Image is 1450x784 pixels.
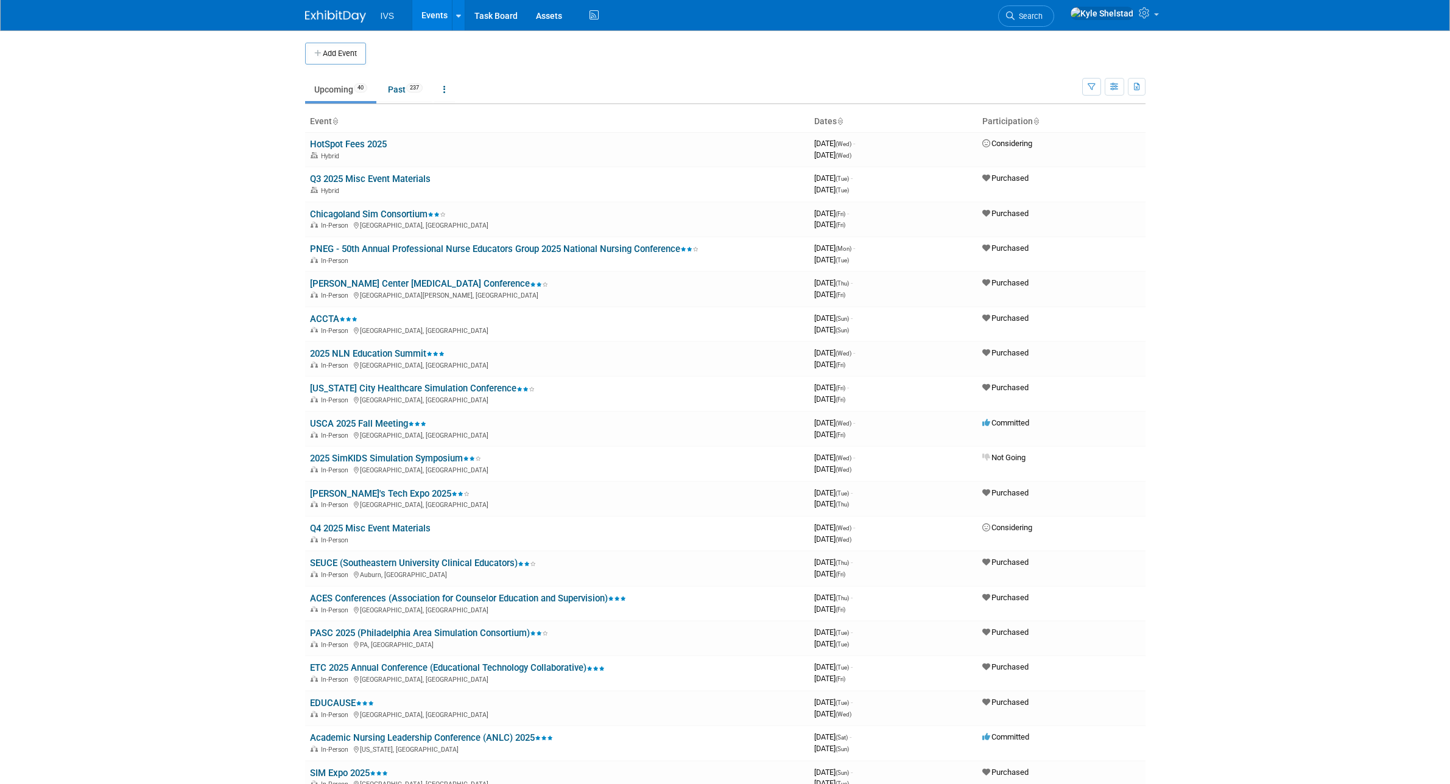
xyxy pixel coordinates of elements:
[836,327,849,334] span: (Sun)
[836,187,849,194] span: (Tue)
[310,604,804,614] div: [GEOGRAPHIC_DATA], [GEOGRAPHIC_DATA]
[851,628,853,637] span: -
[814,243,855,253] span: [DATE]
[310,394,804,404] div: [GEOGRAPHIC_DATA], [GEOGRAPHIC_DATA]
[982,139,1032,148] span: Considering
[311,292,318,298] img: In-Person Event
[311,641,318,647] img: In-Person Event
[321,222,352,229] span: In-Person
[982,593,1029,602] span: Purchased
[851,593,853,602] span: -
[836,257,849,264] span: (Tue)
[311,222,318,228] img: In-Person Event
[847,209,849,218] span: -
[836,711,851,718] span: (Wed)
[311,257,318,263] img: In-Person Event
[311,606,318,612] img: In-Person Event
[321,152,343,160] span: Hybrid
[305,43,366,65] button: Add Event
[310,430,804,439] div: [GEOGRAPHIC_DATA], [GEOGRAPHIC_DATA]
[836,420,851,427] span: (Wed)
[982,209,1029,218] span: Purchased
[321,432,352,439] span: In-Person
[814,628,853,637] span: [DATE]
[814,499,849,508] span: [DATE]
[321,746,352,754] span: In-Person
[982,523,1032,532] span: Considering
[836,525,851,531] span: (Wed)
[982,173,1029,183] span: Purchased
[321,292,352,299] span: In-Person
[321,676,352,684] span: In-Person
[814,209,849,218] span: [DATE]
[311,711,318,717] img: In-Person Event
[836,501,849,508] span: (Thu)
[836,211,845,217] span: (Fri)
[850,732,851,741] span: -
[321,257,352,265] span: In-Person
[311,152,318,158] img: Hybrid Event
[310,139,387,150] a: HotSpot Fees 2025
[310,674,804,684] div: [GEOGRAPHIC_DATA], [GEOGRAPHIC_DATA]
[982,243,1029,253] span: Purchased
[836,292,845,298] span: (Fri)
[321,396,352,404] span: In-Person
[982,488,1029,497] span: Purchased
[814,744,849,753] span: [DATE]
[310,662,605,673] a: ETC 2025 Annual Conference (Educational Technology Collaborative)
[381,11,395,21] span: IVS
[354,83,367,93] span: 40
[836,734,848,741] span: (Sat)
[332,116,338,126] a: Sort by Event Name
[982,418,1029,427] span: Committed
[836,350,851,357] span: (Wed)
[310,698,374,709] a: EDUCAUSE
[321,536,352,544] span: In-Person
[321,327,352,335] span: In-Person
[853,243,855,253] span: -
[836,595,849,601] span: (Thu)
[814,464,851,474] span: [DATE]
[982,348,1029,357] span: Purchased
[836,280,849,287] span: (Thu)
[321,711,352,719] span: In-Person
[311,466,318,472] img: In-Person Event
[321,641,352,649] span: In-Person
[836,152,851,159] span: (Wed)
[814,558,853,567] span: [DATE]
[836,315,849,322] span: (Sun)
[982,313,1029,323] span: Purchased
[814,523,855,532] span: [DATE]
[836,629,849,636] span: (Tue)
[310,278,548,289] a: [PERSON_NAME] Center [MEDICAL_DATA] Conference
[814,662,853,671] span: [DATE]
[814,430,845,439] span: [DATE]
[310,768,388,779] a: SIM Expo 2025
[853,348,855,357] span: -
[310,243,699,254] a: PNEG - 50th Annual Professional Nurse Educators Group 2025 National Nursing Conference
[836,746,849,752] span: (Sun)
[836,676,845,682] span: (Fri)
[310,348,445,359] a: 2025 NLN Education Summit
[982,768,1029,777] span: Purchased
[851,313,853,323] span: -
[814,220,845,229] span: [DATE]
[847,383,849,392] span: -
[305,10,366,23] img: ExhibitDay
[851,662,853,671] span: -
[837,116,843,126] a: Sort by Start Date
[311,187,318,193] img: Hybrid Event
[977,111,1146,132] th: Participation
[310,173,431,184] a: Q3 2025 Misc Event Materials
[836,432,845,438] span: (Fri)
[814,173,853,183] span: [DATE]
[311,396,318,402] img: In-Person Event
[310,732,553,743] a: Academic Nursing Leadership Conference (ANLC) 2025
[311,327,318,333] img: In-Person Event
[836,455,851,461] span: (Wed)
[321,501,352,509] span: In-Person
[310,418,426,429] a: USCA 2025 Fall Meeting
[809,111,977,132] th: Dates
[310,709,804,719] div: [GEOGRAPHIC_DATA], [GEOGRAPHIC_DATA]
[311,746,318,752] img: In-Person Event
